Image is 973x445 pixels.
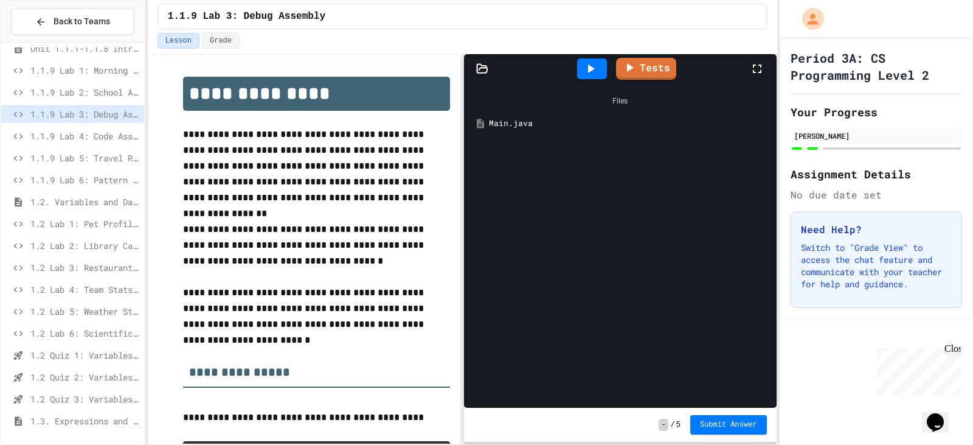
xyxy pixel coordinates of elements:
span: 1.2 Quiz 2: Variables and Data Types [30,371,139,384]
span: Unit 1.1.1-1.1.8 Introduction to Algorithms, Programming and Compilers [30,42,139,55]
h2: Assignment Details [791,166,962,183]
span: 1.1.9 Lab 3: Debug Assembly [168,9,325,24]
span: 1.2 Lab 5: Weather Station Debugger [30,305,139,318]
span: 1.1.9 Lab 6: Pattern Detective [30,173,139,186]
span: 1.2 Quiz 3: Variables and Data Types [30,393,139,405]
span: 1.2 Lab 1: Pet Profile Fix [30,217,139,230]
iframe: chat widget [922,396,961,433]
span: 1.1.9 Lab 4: Code Assembly Challenge [30,130,139,142]
div: No due date set [791,187,962,202]
span: 5 [676,420,680,430]
span: Back to Teams [54,15,110,28]
span: 1.2 Quiz 1: Variables and Data Types [30,349,139,362]
span: / [671,420,675,430]
button: Grade [202,33,240,49]
span: 1.1.9 Lab 1: Morning Routine Fix [30,64,139,77]
span: 1.2 Lab 2: Library Card Creator [30,239,139,252]
p: Switch to "Grade View" to access the chat feature and communicate with your teacher for help and ... [801,242,952,290]
button: Lesson [158,33,199,49]
a: Tests [616,58,676,80]
span: 1.1.9 Lab 5: Travel Route Debugger [30,152,139,164]
div: Chat with us now!Close [5,5,84,77]
h2: Your Progress [791,103,962,121]
div: Main.java [489,117,769,130]
div: My Account [789,5,827,33]
button: Submit Answer [690,415,767,435]
div: Files [470,89,770,113]
iframe: chat widget [872,343,961,395]
span: 1.1.9 Lab 2: School Announcements [30,86,139,99]
span: 1.2 Lab 4: Team Stats Calculator [30,283,139,296]
h1: Period 3A: CS Programming Level 2 [791,49,962,83]
h3: Need Help? [801,222,952,237]
button: Back to Teams [11,9,134,35]
div: [PERSON_NAME] [794,130,958,141]
span: 1.1.9 Lab 3: Debug Assembly [30,108,139,121]
span: 1.2 Lab 3: Restaurant Order System [30,261,139,274]
span: 1.3. Expressions and Output [New] [30,415,139,427]
span: Submit Answer [700,420,757,430]
span: - [659,419,668,431]
span: 1.2 Lab 6: Scientific Calculator [30,327,139,340]
span: 1.2. Variables and Data Types [30,195,139,208]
